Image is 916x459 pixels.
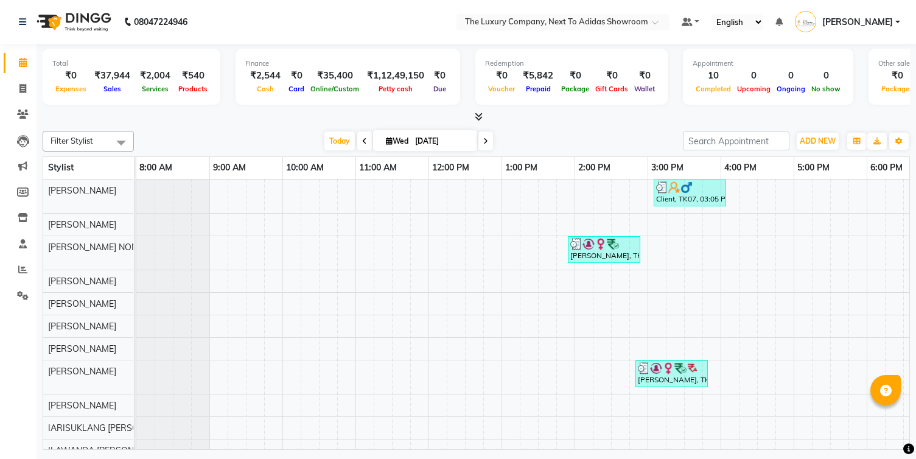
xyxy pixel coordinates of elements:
[362,69,429,83] div: ₹1,12,49,150
[31,5,114,39] img: logo
[655,181,725,205] div: Client, TK07, 03:05 PM-04:05 PM, Hair Cut With Wash (₹699)
[48,242,163,253] span: [PERSON_NAME] NONGRUM
[411,132,472,150] input: 2025-09-03
[523,85,554,93] span: Prepaid
[734,85,774,93] span: Upcoming
[48,321,116,332] span: [PERSON_NAME]
[307,69,362,83] div: ₹35,400
[485,85,518,93] span: Voucher
[134,5,187,39] b: 08047224946
[136,159,175,177] a: 8:00 AM
[429,159,472,177] a: 12:00 PM
[774,69,808,83] div: 0
[575,159,614,177] a: 2:00 PM
[430,85,449,93] span: Due
[48,445,165,456] span: ILAWANDA [PERSON_NAME]
[175,85,211,93] span: Products
[285,69,307,83] div: ₹0
[867,159,906,177] a: 6:00 PM
[800,136,836,145] span: ADD NEW
[631,85,658,93] span: Wallet
[48,366,116,377] span: [PERSON_NAME]
[48,219,116,230] span: [PERSON_NAME]
[52,85,89,93] span: Expenses
[52,58,211,69] div: Total
[502,159,540,177] a: 1:00 PM
[135,69,175,83] div: ₹2,004
[648,159,687,177] a: 3:00 PM
[51,136,93,145] span: Filter Stylist
[693,85,734,93] span: Completed
[569,238,639,261] div: [PERSON_NAME], TK04, 01:55 PM-02:55 PM, Aroma Pedicure (₹1299)
[808,85,844,93] span: No show
[429,69,450,83] div: ₹0
[175,69,211,83] div: ₹540
[637,362,707,385] div: [PERSON_NAME], TK03, 02:50 PM-03:50 PM, Men's Hair Cut With Wash (₹399)
[631,69,658,83] div: ₹0
[48,343,116,354] span: [PERSON_NAME]
[245,58,450,69] div: Finance
[48,185,116,196] span: [PERSON_NAME]
[376,85,416,93] span: Petty cash
[822,16,893,29] span: [PERSON_NAME]
[558,85,592,93] span: Package
[307,85,362,93] span: Online/Custom
[324,131,355,150] span: Today
[693,69,734,83] div: 10
[48,162,74,173] span: Stylist
[210,159,249,177] a: 9:00 AM
[808,69,844,83] div: 0
[592,69,631,83] div: ₹0
[721,159,760,177] a: 4:00 PM
[774,85,808,93] span: Ongoing
[48,276,116,287] span: [PERSON_NAME]
[285,85,307,93] span: Card
[878,69,916,83] div: ₹0
[683,131,789,150] input: Search Appointment
[100,85,124,93] span: Sales
[518,69,558,83] div: ₹5,842
[592,85,631,93] span: Gift Cards
[139,85,172,93] span: Services
[48,298,116,309] span: [PERSON_NAME]
[795,11,816,32] img: MADHU SHARMA
[48,422,214,433] span: IARISUKLANG [PERSON_NAME] SAWIAN
[254,85,277,93] span: Cash
[383,136,411,145] span: Wed
[283,159,327,177] a: 10:00 AM
[485,69,518,83] div: ₹0
[794,159,833,177] a: 5:00 PM
[878,85,916,93] span: Packages
[48,400,116,411] span: [PERSON_NAME]
[485,58,658,69] div: Redemption
[356,159,400,177] a: 11:00 AM
[245,69,285,83] div: ₹2,544
[797,133,839,150] button: ADD NEW
[693,58,844,69] div: Appointment
[558,69,592,83] div: ₹0
[734,69,774,83] div: 0
[89,69,135,83] div: ₹37,944
[52,69,89,83] div: ₹0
